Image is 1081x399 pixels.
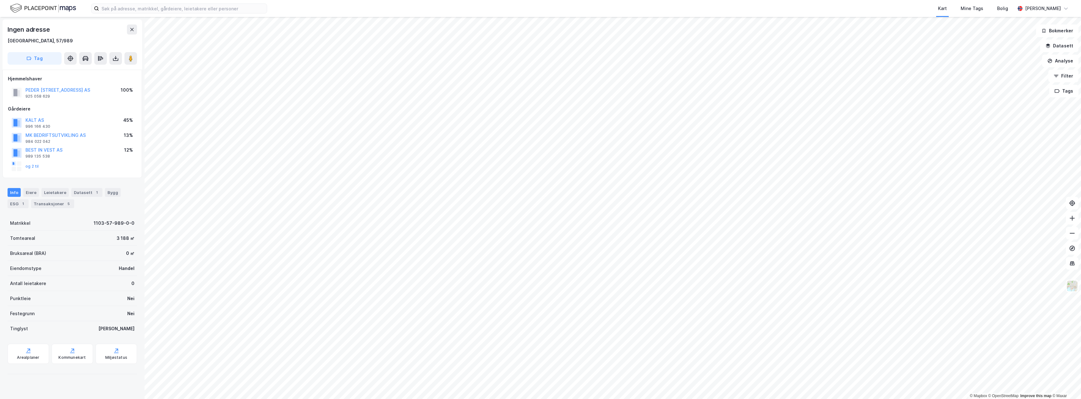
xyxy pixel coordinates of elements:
[127,295,134,302] div: Nei
[938,5,947,12] div: Kart
[1020,394,1051,398] a: Improve this map
[94,219,134,227] div: 1103-57-989-0-0
[10,219,30,227] div: Matrikkel
[1066,280,1078,292] img: Z
[20,201,26,207] div: 1
[31,199,74,208] div: Transaksjoner
[41,188,69,197] div: Leietakere
[23,188,39,197] div: Eiere
[10,325,28,332] div: Tinglyst
[8,188,21,197] div: Info
[17,355,39,360] div: Arealplaner
[99,4,267,13] input: Søk på adresse, matrikkel, gårdeiere, leietakere eller personer
[988,394,1019,398] a: OpenStreetMap
[997,5,1008,12] div: Bolig
[124,146,133,154] div: 12%
[121,86,133,94] div: 100%
[1040,40,1078,52] button: Datasett
[8,105,137,113] div: Gårdeiere
[126,250,134,257] div: 0 ㎡
[8,199,29,208] div: ESG
[65,201,72,207] div: 5
[970,394,987,398] a: Mapbox
[8,75,137,83] div: Hjemmelshaver
[105,355,127,360] div: Miljøstatus
[10,295,31,302] div: Punktleie
[1025,5,1061,12] div: [PERSON_NAME]
[25,94,50,99] div: 925 058 629
[961,5,983,12] div: Mine Tags
[1050,369,1081,399] iframe: Chat Widget
[123,116,133,124] div: 45%
[25,154,50,159] div: 989 135 538
[10,3,76,14] img: logo.f888ab2527a4732fd821a326f86c7f29.svg
[124,132,133,139] div: 13%
[1049,85,1078,97] button: Tags
[10,235,35,242] div: Tomteareal
[119,265,134,272] div: Handel
[58,355,86,360] div: Kommunekart
[8,24,51,35] div: Ingen adresse
[131,280,134,287] div: 0
[94,189,100,196] div: 1
[127,310,134,317] div: Nei
[8,37,73,45] div: [GEOGRAPHIC_DATA], 57/989
[10,310,35,317] div: Festegrunn
[25,124,50,129] div: 996 166 430
[1036,24,1078,37] button: Bokmerker
[1042,55,1078,67] button: Analyse
[8,52,62,65] button: Tag
[1050,369,1081,399] div: Kontrollprogram for chat
[117,235,134,242] div: 3 188 ㎡
[1048,70,1078,82] button: Filter
[10,250,46,257] div: Bruksareal (BRA)
[71,188,102,197] div: Datasett
[25,139,50,144] div: 984 022 042
[105,188,121,197] div: Bygg
[10,265,41,272] div: Eiendomstype
[98,325,134,332] div: [PERSON_NAME]
[10,280,46,287] div: Antall leietakere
